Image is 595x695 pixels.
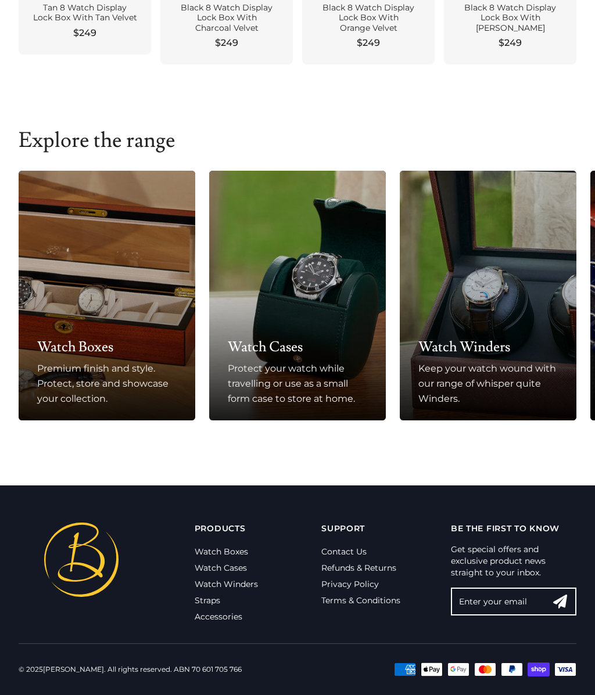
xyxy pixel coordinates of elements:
[195,546,248,557] a: Watch Boxes
[544,588,576,615] button: Search
[228,338,367,356] h3: Watch Cases
[43,665,104,674] a: [PERSON_NAME]
[321,546,367,557] a: Contact Us
[458,3,562,34] div: Black 8 Watch Display Lock Box With [PERSON_NAME]
[215,36,238,50] span: $249
[357,36,380,50] span: $249
[316,3,421,34] div: Black 8 Watch Display Lock Box With Orange Velvet
[195,523,258,534] p: Products
[73,26,96,40] span: $249
[451,588,576,615] input: Enter your email
[321,595,400,606] a: Terms & Conditions
[33,3,137,23] div: Tan 8 Watch Display Lock Box With Tan Velvet
[321,523,400,534] p: Support
[37,338,177,356] h3: Watch Boxes
[174,3,279,34] div: Black 8 Watch Display Lock Box With Charcoal Velvet
[195,595,220,606] a: Straps
[37,361,177,406] div: Premium finish and style. Protect, store and showcase your collection.
[228,361,367,406] div: Protect your watch while travelling or use as a small form case to store at home.
[321,563,396,573] a: Refunds & Returns
[321,579,379,589] a: Privacy Policy
[195,611,242,622] a: Accessories
[195,563,247,573] a: Watch Cases
[418,361,558,406] div: Keep your watch wound with our range of whisper quite Winders.
[451,523,576,534] p: Be the first to know
[400,171,576,420] a: Watch Winders Keep your watch wound with our range of whisper quite Winders.
[209,171,386,420] a: Watch Cases Protect your watch while travelling or use as a small form case to store at home.
[195,579,258,589] a: Watch Winders
[19,665,242,674] div: © 2025 . All rights reserved. ABN 70 601 705 766
[499,36,522,50] span: $249
[451,543,576,578] p: Get special offers and exclusive product news straight to your inbox.
[19,171,195,420] a: Watch Boxes Premium finish and style. Protect, store and showcase your collection.
[418,338,558,356] h3: Watch Winders
[19,129,576,152] h2: Explore the range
